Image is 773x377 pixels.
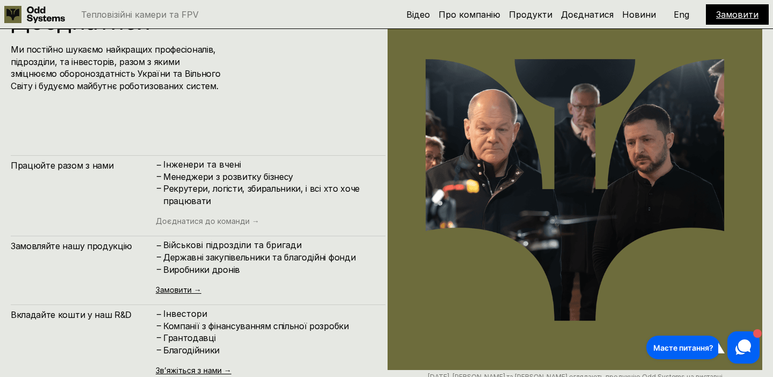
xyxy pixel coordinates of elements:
a: Зв’яжіться з нами → [156,366,231,375]
h4: – [157,182,161,194]
h4: – [157,331,161,343]
a: Доєднатися [561,9,614,20]
p: Тепловізійні камери та FPV [81,10,199,19]
iframe: HelpCrunch [644,329,762,366]
h4: Менеджери з розвитку бізнесу [163,171,375,183]
h4: Ми постійно шукаємо найкращих професіоналів, підрозділи, та інвесторів, разом з якими зміцнюємо о... [11,44,227,92]
h4: – [157,240,161,251]
h4: Компанії з фінансуванням спільної розробки [163,320,375,332]
h4: – [157,344,161,356]
h4: – [157,320,161,331]
h4: – [157,263,161,274]
h1: Доєднатися [11,9,334,33]
a: Продукти [509,9,552,20]
h4: – [157,251,161,263]
h4: Благодійники [163,344,375,356]
p: Інженери та вчені [163,160,375,170]
a: Замовити [716,9,759,20]
a: Доєднатися до команди → [156,216,259,226]
h4: Грантодавці [163,332,375,344]
h4: Рекрутери, логісти, збиральники, і всі хто хоче працювати [163,183,375,207]
h4: Вкладайте кошти у наш R&D [11,309,156,321]
h4: – [157,159,161,171]
h4: Працюйте разом з нами [11,160,156,171]
a: Новини [622,9,656,20]
h4: Державні закупівельники та благодійні фонди [163,251,375,263]
h4: – [157,308,161,320]
a: Замовити → [156,285,201,294]
p: Військові підрозділи та бригади [163,240,375,250]
a: Про компанію [439,9,500,20]
h4: Виробники дронів [163,264,375,275]
h4: – [157,170,161,182]
p: Інвестори [163,309,375,319]
h4: Замовляйте нашу продукцію [11,240,156,252]
p: Eng [674,10,689,19]
a: Відео [406,9,430,20]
